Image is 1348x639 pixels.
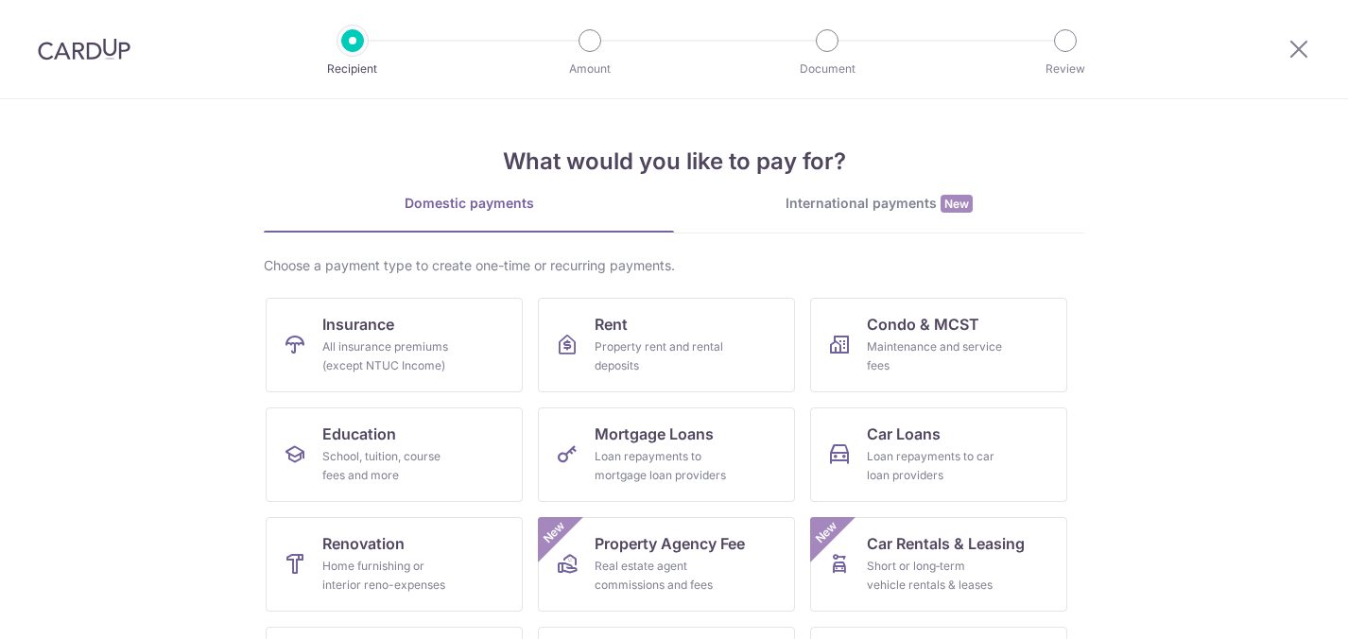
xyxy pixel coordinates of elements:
[264,145,1084,179] h4: What would you like to pay for?
[867,337,1003,375] div: Maintenance and service fees
[266,407,523,502] a: EducationSchool, tuition, course fees and more
[595,423,714,445] span: Mortgage Loans
[595,532,745,555] span: Property Agency Fee
[867,423,941,445] span: Car Loans
[538,407,795,502] a: Mortgage LoansLoan repayments to mortgage loan providers
[520,60,660,78] p: Amount
[810,298,1067,392] a: Condo & MCSTMaintenance and service fees
[595,557,731,595] div: Real estate agent commissions and fees
[1226,582,1329,630] iframe: Opens a widget where you can find more information
[264,194,674,213] div: Domestic payments
[674,194,1084,214] div: International payments
[867,447,1003,485] div: Loan repayments to car loan providers
[322,557,458,595] div: Home furnishing or interior reno-expenses
[595,337,731,375] div: Property rent and rental deposits
[867,532,1025,555] span: Car Rentals & Leasing
[539,517,570,548] span: New
[322,423,396,445] span: Education
[38,38,130,60] img: CardUp
[810,517,1067,612] a: Car Rentals & LeasingShort or long‑term vehicle rentals & leasesNew
[538,517,795,612] a: Property Agency FeeReal estate agent commissions and feesNew
[322,532,405,555] span: Renovation
[322,313,394,336] span: Insurance
[867,557,1003,595] div: Short or long‑term vehicle rentals & leases
[322,447,458,485] div: School, tuition, course fees and more
[757,60,897,78] p: Document
[811,517,842,548] span: New
[595,447,731,485] div: Loan repayments to mortgage loan providers
[538,298,795,392] a: RentProperty rent and rental deposits
[595,313,628,336] span: Rent
[322,337,458,375] div: All insurance premiums (except NTUC Income)
[941,195,973,213] span: New
[867,313,979,336] span: Condo & MCST
[283,60,423,78] p: Recipient
[264,256,1084,275] div: Choose a payment type to create one-time or recurring payments.
[266,298,523,392] a: InsuranceAll insurance premiums (except NTUC Income)
[810,407,1067,502] a: Car LoansLoan repayments to car loan providers
[995,60,1135,78] p: Review
[266,517,523,612] a: RenovationHome furnishing or interior reno-expenses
